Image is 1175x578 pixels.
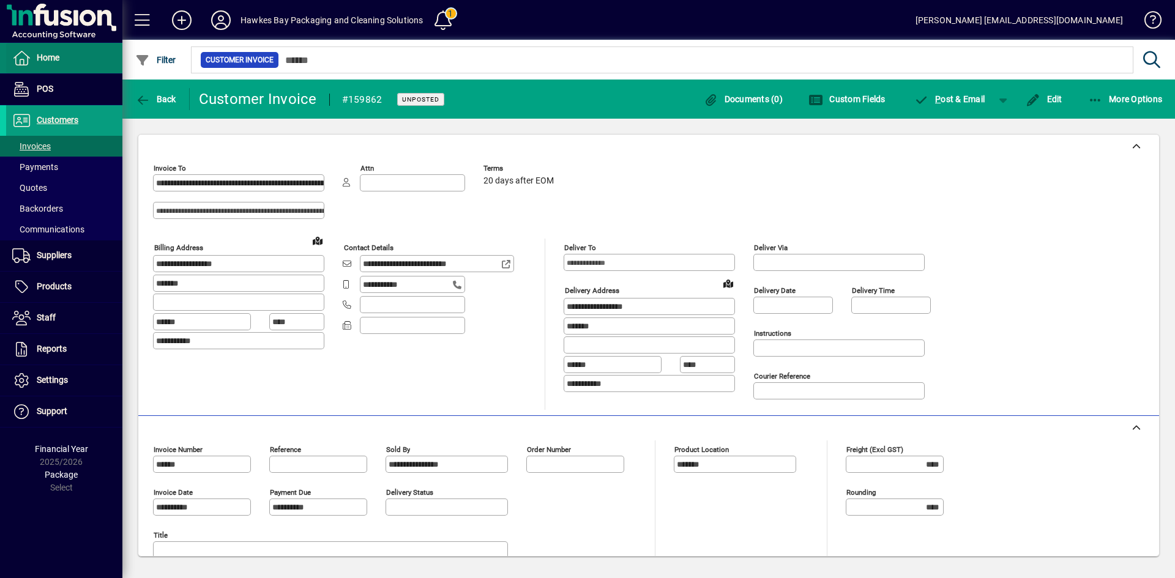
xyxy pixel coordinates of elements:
[12,141,51,151] span: Invoices
[35,444,88,454] span: Financial Year
[6,74,122,105] a: POS
[45,470,78,480] span: Package
[37,313,56,322] span: Staff
[37,406,67,416] span: Support
[700,88,786,110] button: Documents (0)
[914,94,985,104] span: ost & Email
[402,95,439,103] span: Unposted
[1023,88,1065,110] button: Edit
[37,53,59,62] span: Home
[1088,94,1163,104] span: More Options
[1026,94,1062,104] span: Edit
[916,10,1123,30] div: [PERSON_NAME] [EMAIL_ADDRESS][DOMAIN_NAME]
[805,88,889,110] button: Custom Fields
[6,219,122,240] a: Communications
[6,240,122,271] a: Suppliers
[808,94,886,104] span: Custom Fields
[674,445,729,454] mat-label: Product location
[1135,2,1160,42] a: Knowledge Base
[201,9,241,31] button: Profile
[154,488,193,497] mat-label: Invoice date
[6,157,122,177] a: Payments
[846,488,876,497] mat-label: Rounding
[754,329,791,338] mat-label: Instructions
[270,488,311,497] mat-label: Payment due
[37,281,72,291] span: Products
[132,49,179,71] button: Filter
[6,177,122,198] a: Quotes
[483,176,554,186] span: 20 days after EOM
[908,88,991,110] button: Post & Email
[154,445,203,454] mat-label: Invoice number
[360,164,374,172] mat-label: Attn
[12,162,58,172] span: Payments
[37,115,78,125] span: Customers
[6,303,122,333] a: Staff
[37,84,53,94] span: POS
[852,286,895,295] mat-label: Delivery time
[241,10,423,30] div: Hawkes Bay Packaging and Cleaning Solutions
[754,372,810,380] mat-label: Courier Reference
[199,89,317,109] div: Customer Invoice
[37,250,72,260] span: Suppliers
[6,365,122,396] a: Settings
[342,90,382,109] div: #159862
[308,231,327,250] a: View on map
[12,204,63,213] span: Backorders
[37,344,67,354] span: Reports
[154,531,168,539] mat-label: Title
[754,243,788,252] mat-label: Deliver via
[12,183,47,193] span: Quotes
[483,165,557,172] span: Terms
[6,334,122,365] a: Reports
[154,164,186,172] mat-label: Invoice To
[846,445,903,454] mat-label: Freight (excl GST)
[754,286,796,295] mat-label: Delivery date
[386,488,433,497] mat-label: Delivery status
[6,272,122,302] a: Products
[6,136,122,157] a: Invoices
[270,445,301,454] mat-label: Reference
[564,243,596,252] mat-label: Deliver To
[135,94,176,104] span: Back
[6,396,122,427] a: Support
[206,54,274,66] span: Customer Invoice
[718,273,738,293] a: View on map
[935,94,941,104] span: P
[703,94,783,104] span: Documents (0)
[132,88,179,110] button: Back
[122,88,190,110] app-page-header-button: Back
[6,198,122,219] a: Backorders
[135,55,176,65] span: Filter
[1085,88,1166,110] button: More Options
[162,9,201,31] button: Add
[12,224,84,234] span: Communications
[6,43,122,73] a: Home
[386,445,410,454] mat-label: Sold by
[527,445,571,454] mat-label: Order number
[37,375,68,385] span: Settings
